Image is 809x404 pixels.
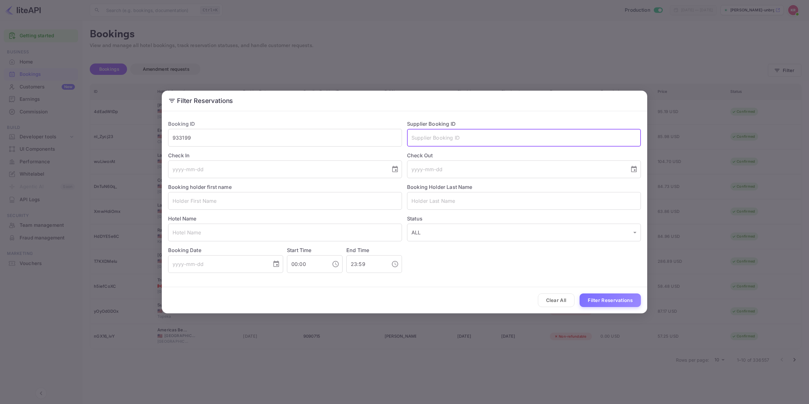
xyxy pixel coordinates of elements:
label: Booking Holder Last Name [407,184,472,190]
div: ALL [407,224,641,241]
input: Booking ID [168,129,402,147]
input: Supplier Booking ID [407,129,641,147]
button: Choose date [389,163,401,176]
label: Booking ID [168,121,195,127]
button: Clear All [538,293,575,307]
button: Filter Reservations [580,293,641,307]
h2: Filter Reservations [162,91,647,111]
label: End Time [346,247,369,253]
input: Hotel Name [168,224,402,241]
label: Booking holder first name [168,184,232,190]
input: yyyy-mm-dd [407,160,625,178]
label: Check In [168,152,402,159]
label: Start Time [287,247,312,253]
label: Booking Date [168,246,283,254]
input: Holder Last Name [407,192,641,210]
button: Choose time, selected time is 11:59 PM [389,258,401,270]
input: hh:mm [346,255,386,273]
input: hh:mm [287,255,327,273]
button: Choose date [628,163,640,176]
button: Choose time, selected time is 12:00 AM [329,258,342,270]
input: Holder First Name [168,192,402,210]
input: yyyy-mm-dd [168,160,386,178]
button: Choose date [270,258,283,270]
input: yyyy-mm-dd [168,255,267,273]
label: Status [407,215,641,222]
label: Check Out [407,152,641,159]
label: Hotel Name [168,215,197,222]
label: Supplier Booking ID [407,121,456,127]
